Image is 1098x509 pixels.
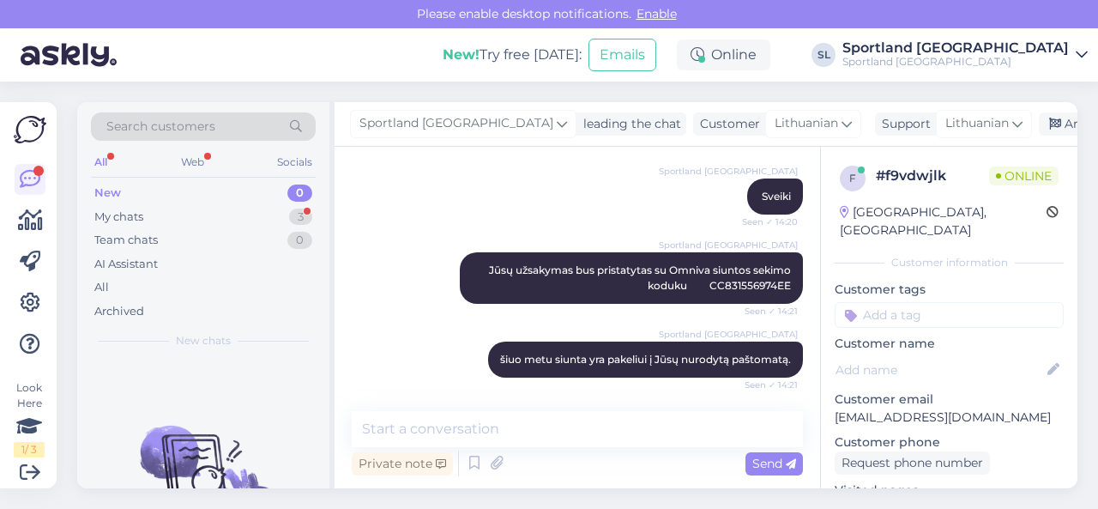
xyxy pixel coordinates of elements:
[733,305,798,318] span: Seen ✓ 14:21
[835,409,1064,427] p: [EMAIL_ADDRESS][DOMAIN_NAME]
[842,55,1069,69] div: Sportland [GEOGRAPHIC_DATA]
[693,115,760,133] div: Customer
[14,380,45,457] div: Look Here
[176,333,231,348] span: New chats
[835,255,1064,270] div: Customer information
[835,281,1064,299] p: Customer tags
[576,115,681,133] div: leading the chat
[500,353,791,366] span: šiuo metu siunta yra pakeliui į Jūsų nurodytą paštomatą.
[287,232,312,249] div: 0
[677,39,770,70] div: Online
[733,379,798,391] span: Seen ✓ 14:21
[289,209,312,226] div: 3
[94,232,158,249] div: Team chats
[359,114,553,133] span: Sportland [GEOGRAPHIC_DATA]
[178,151,208,173] div: Web
[840,203,1047,239] div: [GEOGRAPHIC_DATA], [GEOGRAPHIC_DATA]
[842,41,1069,55] div: Sportland [GEOGRAPHIC_DATA]
[352,452,453,476] div: Private note
[811,43,836,67] div: SL
[94,185,121,202] div: New
[287,185,312,202] div: 0
[835,335,1064,353] p: Customer name
[91,151,111,173] div: All
[489,264,793,292] span: Jūsų užsakymas bus pristatytas su Omniva siuntos sekimo koduku CC831556974EE
[842,41,1088,69] a: Sportland [GEOGRAPHIC_DATA]Sportland [GEOGRAPHIC_DATA]
[659,239,798,251] span: Sportland [GEOGRAPHIC_DATA]
[945,114,1009,133] span: Lithuanian
[94,279,109,296] div: All
[659,328,798,341] span: Sportland [GEOGRAPHIC_DATA]
[443,45,582,65] div: Try free [DATE]:
[14,442,45,457] div: 1 / 3
[752,456,796,471] span: Send
[106,118,215,136] span: Search customers
[835,391,1064,409] p: Customer email
[588,39,656,71] button: Emails
[94,256,158,273] div: AI Assistant
[762,190,791,203] span: Sveiki
[274,151,316,173] div: Socials
[94,209,143,226] div: My chats
[631,6,682,21] span: Enable
[849,172,856,185] span: f
[875,115,931,133] div: Support
[876,166,989,186] div: # f9vdwjlk
[443,46,480,63] b: New!
[659,165,798,178] span: Sportland [GEOGRAPHIC_DATA]
[835,482,1064,500] p: Visited pages
[989,167,1059,185] span: Online
[836,361,1044,379] input: Add name
[835,451,990,475] div: Request phone number
[14,116,46,143] img: Askly Logo
[733,215,798,228] span: Seen ✓ 14:20
[94,303,144,320] div: Archived
[835,302,1064,328] input: Add a tag
[835,433,1064,451] p: Customer phone
[775,114,838,133] span: Lithuanian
